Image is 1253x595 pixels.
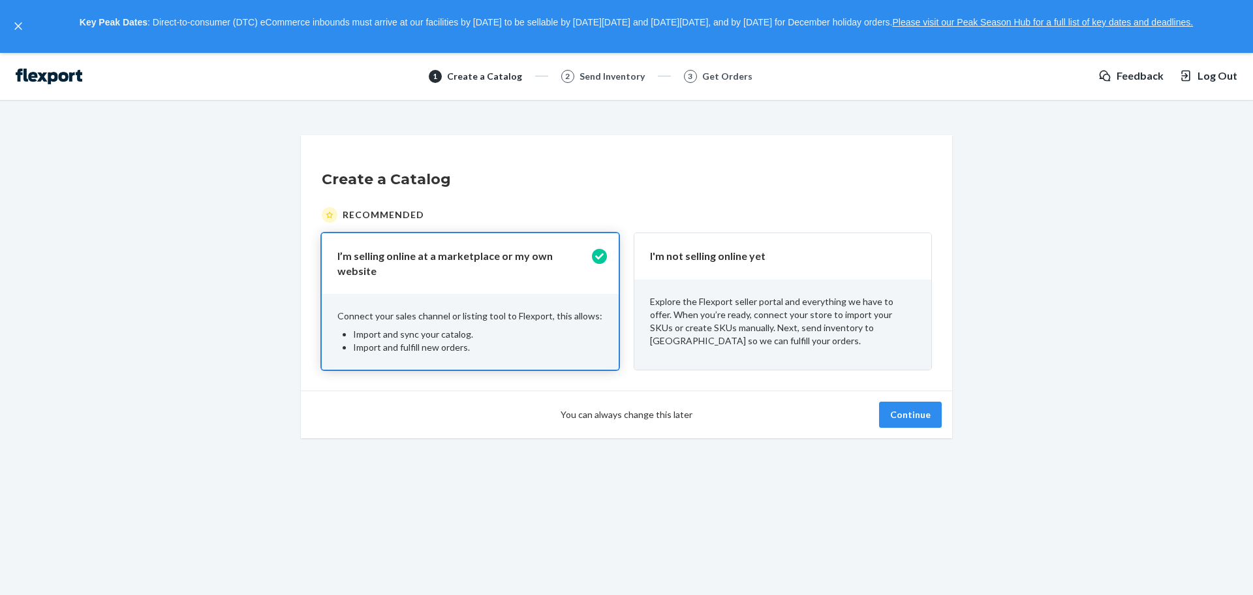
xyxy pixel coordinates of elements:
[688,71,692,82] span: 3
[1098,69,1164,84] a: Feedback
[337,249,587,279] p: I’m selling online at a marketplace or my own website
[580,70,645,83] div: Send Inventory
[80,17,147,27] strong: Key Peak Dates
[892,17,1193,27] a: Please visit our Peak Season Hub for a full list of key dates and deadlines.
[1179,69,1237,84] button: Log Out
[650,249,900,264] p: I'm not selling online yet
[447,70,522,83] div: Create a Catalog
[650,295,916,347] p: Explore the Flexport seller portal and everything we have to offer. When you’re ready, connect yo...
[322,169,931,190] h1: Create a Catalog
[31,12,1241,34] p: : Direct-to-consumer (DTC) eCommerce inbounds must arrive at our facilities by [DATE] to be sella...
[879,402,942,428] button: Continue
[634,233,931,370] button: I'm not selling online yetExplore the Flexport seller portal and everything we have to offer. Whe...
[353,329,473,340] span: Import and sync your catalog.
[12,20,25,33] button: close,
[16,69,82,84] img: Flexport logo
[561,408,692,421] span: You can always change this later
[702,70,752,83] div: Get Orders
[353,342,470,353] span: Import and fulfill new orders.
[322,233,619,370] button: I’m selling online at a marketplace or my own websiteConnect your sales channel or listing tool t...
[343,208,424,221] span: Recommended
[565,71,570,82] span: 2
[1117,69,1164,84] span: Feedback
[1198,69,1237,84] span: Log Out
[433,71,437,82] span: 1
[337,310,603,323] p: Connect your sales channel or listing tool to Flexport, this allows:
